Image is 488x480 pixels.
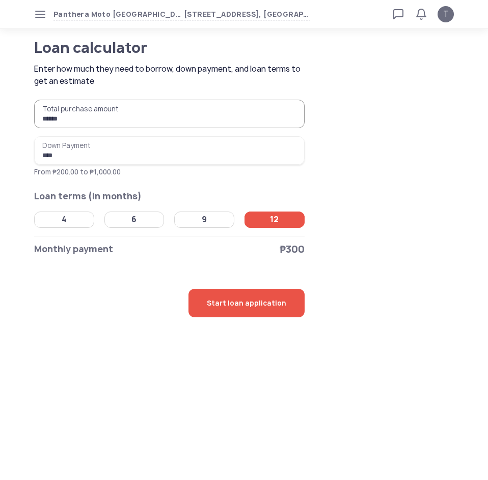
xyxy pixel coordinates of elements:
div: 4 [62,215,67,225]
span: Panthera Moto [GEOGRAPHIC_DATA] [53,9,182,20]
span: T [443,8,449,20]
p: From ₱200.00 to ₱1,000.00 [34,167,305,177]
h2: Loan terms (in months) [34,189,305,203]
button: T [438,6,454,22]
span: Start loan application [207,289,286,317]
button: Start loan application [188,289,305,317]
span: [STREET_ADDRESS], [GEOGRAPHIC_DATA] ([GEOGRAPHIC_DATA]), [GEOGRAPHIC_DATA], [GEOGRAPHIC_DATA] [182,9,310,20]
span: Enter how much they need to borrow, down payment, and loan terms to get an estimate [34,63,307,87]
div: 12 [270,215,279,225]
button: Panthera Moto [GEOGRAPHIC_DATA][STREET_ADDRESS], [GEOGRAPHIC_DATA] ([GEOGRAPHIC_DATA]), [GEOGRAPH... [53,9,310,20]
span: ₱300 [280,242,305,256]
input: Total purchase amount [34,100,305,128]
span: Monthly payment [34,242,113,256]
div: 6 [131,215,137,225]
h1: Loan calculator [34,41,270,55]
input: Down PaymentFrom ₱200.00 to ₱1,000.00 [34,136,305,165]
div: 9 [202,215,207,225]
